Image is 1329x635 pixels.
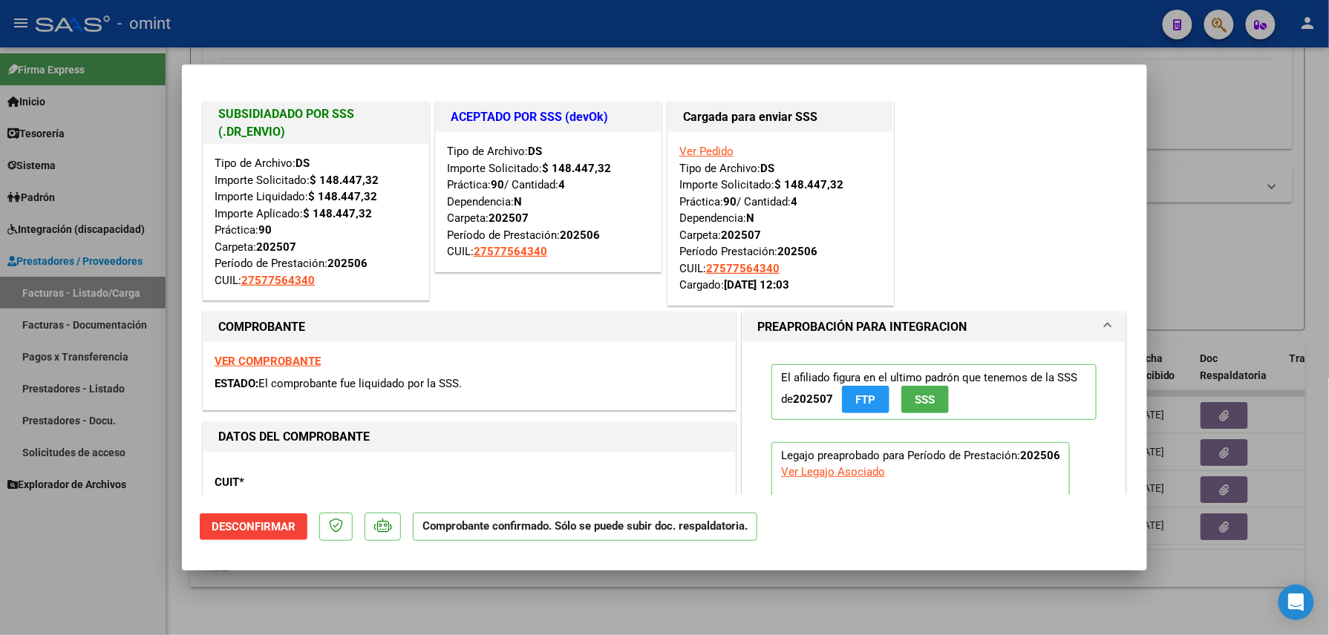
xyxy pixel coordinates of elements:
[1020,449,1060,462] strong: 202506
[489,211,529,225] strong: 202507
[901,386,949,413] button: SSS
[256,240,296,254] strong: 202507
[842,386,889,413] button: FTP
[856,393,876,407] span: FTP
[295,157,310,170] strong: DS
[212,520,295,533] span: Desconfirmar
[218,105,414,141] h1: SUBSIDIADADO POR SSS (.DR_ENVIO)
[528,145,542,158] strong: DS
[757,318,967,336] h1: PREAPROBACIÓN PARA INTEGRACION
[777,245,817,258] strong: 202506
[742,342,1126,635] div: PREAPROBACIÓN PARA INTEGRACION
[746,211,754,225] strong: N
[558,178,565,191] strong: 4
[413,513,757,542] p: Comprobante confirmado. Sólo se puede subir doc. respaldatoria.
[1279,585,1314,620] div: Open Intercom Messenger
[241,274,315,287] span: 27577564340
[215,355,321,368] a: VER COMPROBANTE
[474,245,547,258] span: 27577564340
[303,207,372,220] strong: $ 148.447,32
[491,178,504,191] strong: 90
[706,262,780,275] span: 27577564340
[721,228,761,242] strong: 202507
[760,162,774,175] strong: DS
[560,228,600,242] strong: 202506
[679,143,882,294] div: Tipo de Archivo: Importe Solicitado: Práctica: / Cantidad: Dependencia: Carpeta: Período Prestaci...
[915,393,935,407] span: SSS
[447,143,650,260] div: Tipo de Archivo: Importe Solicitado: Práctica: / Cantidad: Dependencia: Carpeta: Período de Prest...
[724,278,789,292] strong: [DATE] 12:03
[542,162,611,175] strong: $ 148.447,32
[514,195,522,208] strong: N
[215,377,258,390] span: ESTADO:
[679,145,734,158] a: Ver Pedido
[771,442,1070,601] p: Legajo preaprobado para Período de Prestación:
[218,320,305,334] strong: COMPROBANTE
[781,464,885,480] div: Ver Legajo Asociado
[258,377,462,390] span: El comprobante fue liquidado por la SSS.
[774,178,843,191] strong: $ 148.447,32
[215,474,368,491] p: CUIT
[215,155,417,289] div: Tipo de Archivo: Importe Solicitado: Importe Liquidado: Importe Aplicado: Práctica: Carpeta: Perí...
[683,108,878,126] h1: Cargada para enviar SSS
[200,513,307,540] button: Desconfirmar
[218,430,370,444] strong: DATOS DEL COMPROBANTE
[742,312,1126,342] mat-expansion-panel-header: PREAPROBACIÓN PARA INTEGRACION
[258,223,272,237] strong: 90
[308,190,377,203] strong: $ 148.447,32
[771,364,1097,420] p: El afiliado figura en el ultimo padrón que tenemos de la SSS de
[791,195,797,208] strong: 4
[310,174,379,187] strong: $ 148.447,32
[451,108,646,126] h1: ACEPTADO POR SSS (devOk)
[327,257,368,270] strong: 202506
[723,195,737,208] strong: 90
[793,392,833,406] strong: 202507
